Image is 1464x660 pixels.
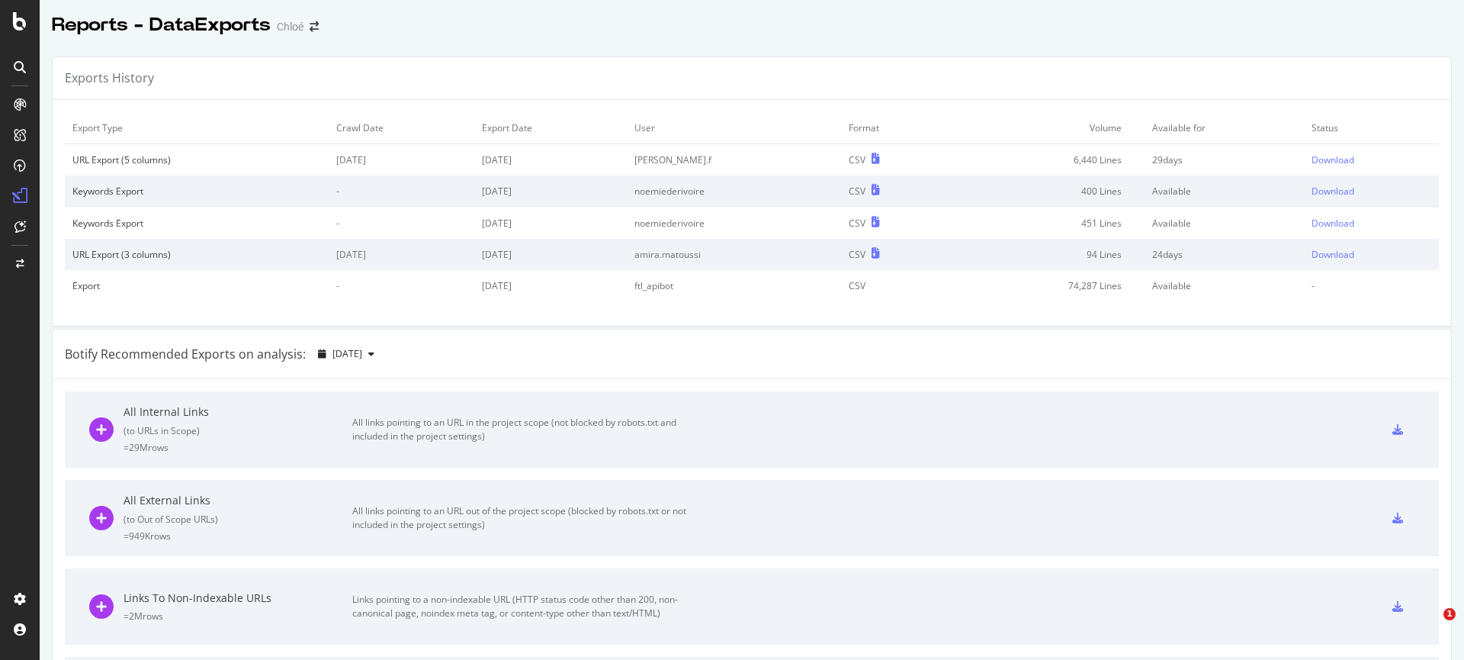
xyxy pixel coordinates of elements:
div: Exports History [65,69,154,87]
div: CSV [849,217,865,230]
td: amira.matoussi [627,239,841,270]
div: Download [1311,217,1354,230]
td: ftl_apibot [627,270,841,301]
div: All Internal Links [124,404,352,420]
td: Crawl Date [329,112,474,144]
div: Reports - DataExports [52,12,271,38]
td: CSV [841,270,949,301]
td: [DATE] [329,144,474,176]
td: 6,440 Lines [949,144,1145,176]
td: [DATE] [474,175,627,207]
div: Chloé [277,19,303,34]
td: 451 Lines [949,208,1145,239]
a: Download [1311,185,1431,198]
div: CSV [849,153,865,166]
a: Download [1311,248,1431,261]
div: Export [72,279,321,292]
div: Available [1152,279,1296,292]
div: Botify Recommended Exports on analysis: [65,346,306,363]
td: 24 days [1145,239,1304,270]
div: Keywords Export [72,217,321,230]
td: 29 days [1145,144,1304,176]
td: Volume [949,112,1145,144]
td: - [329,270,474,301]
td: [DATE] [474,239,627,270]
div: URL Export (5 columns) [72,153,321,166]
div: Links To Non-Indexable URLs [124,591,352,606]
div: Links pointing to a non-indexable URL (HTTP status code other than 200, non-canonical page, noind... [352,593,695,620]
td: [PERSON_NAME].f [627,144,841,176]
div: csv-export [1392,424,1403,435]
td: [DATE] [474,270,627,301]
td: [DATE] [474,144,627,176]
iframe: Intercom live chat [1412,608,1449,645]
div: All links pointing to an URL out of the project scope (blocked by robots.txt or not included in t... [352,504,695,532]
td: Format [841,112,949,144]
td: User [627,112,841,144]
div: All External Links [124,493,352,508]
span: 2025 Sep. 6th [332,347,362,360]
td: noemiederivoire [627,208,841,239]
td: 74,287 Lines [949,270,1145,301]
div: CSV [849,248,865,261]
div: = 29M rows [124,441,352,454]
td: 94 Lines [949,239,1145,270]
td: Export Type [65,112,329,144]
td: [DATE] [329,239,474,270]
div: Download [1311,185,1354,198]
td: [DATE] [474,208,627,239]
td: - [329,175,474,207]
div: Available [1152,185,1296,198]
div: Download [1311,248,1354,261]
div: = 949K rows [124,530,352,542]
td: Available for [1145,112,1304,144]
div: arrow-right-arrow-left [310,21,319,32]
td: - [1304,270,1439,301]
div: Keywords Export [72,185,321,198]
div: Available [1152,217,1296,230]
div: csv-export [1392,601,1403,612]
td: Status [1304,112,1439,144]
a: Download [1311,153,1431,166]
div: CSV [849,185,865,198]
div: URL Export (3 columns) [72,248,321,261]
div: ( to Out of Scope URLs ) [124,513,352,526]
div: Download [1311,153,1354,166]
td: - [329,208,474,239]
div: All links pointing to an URL in the project scope (not blocked by robots.txt and included in the ... [352,416,695,443]
button: [DATE] [312,342,380,366]
a: Download [1311,217,1431,230]
div: csv-export [1392,513,1403,523]
div: ( to URLs in Scope ) [124,424,352,437]
div: = 2M rows [124,610,352,623]
td: noemiederivoire [627,175,841,207]
td: Export Date [474,112,627,144]
td: 400 Lines [949,175,1145,207]
span: 1 [1443,608,1456,620]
